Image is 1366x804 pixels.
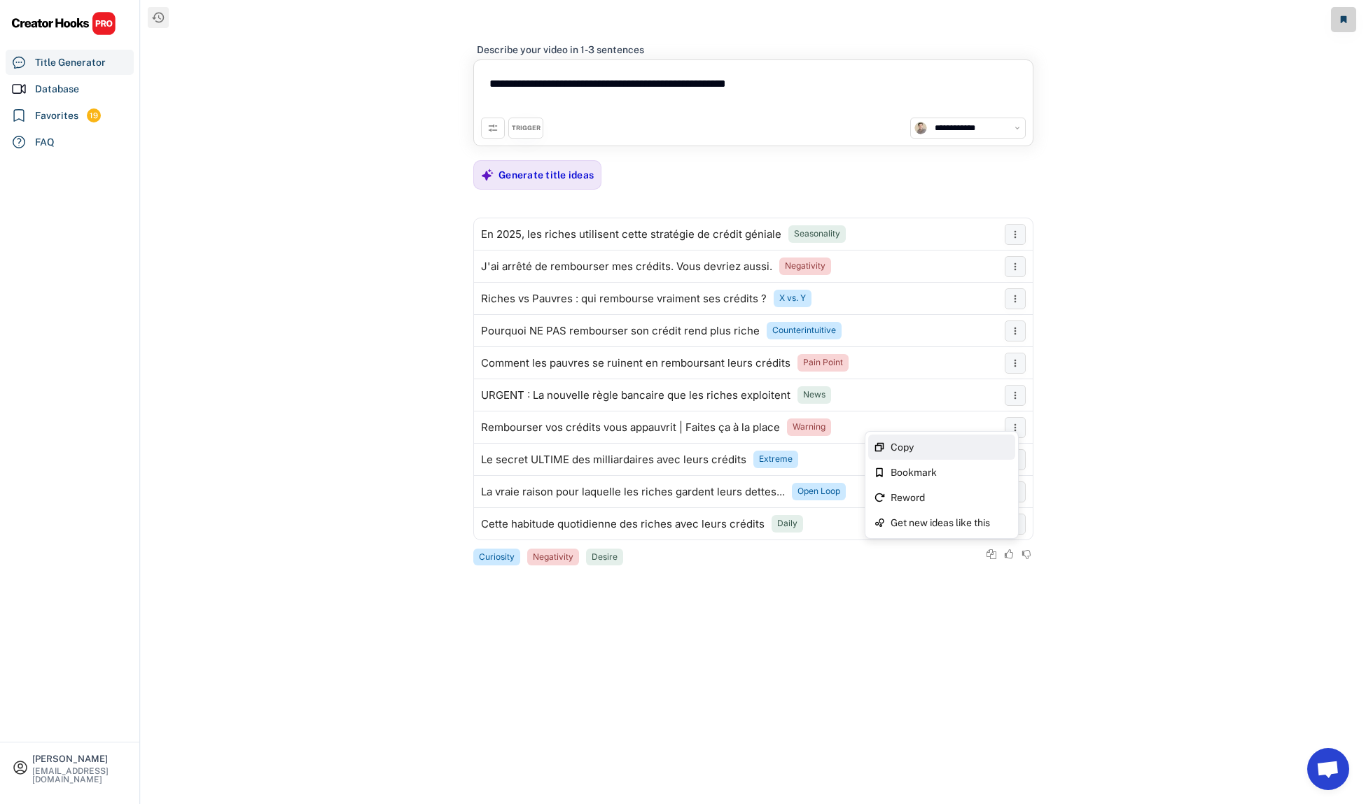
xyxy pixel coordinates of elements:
div: Daily [777,518,797,530]
div: Pain Point [803,357,843,369]
div: [PERSON_NAME] [32,754,127,763]
div: FAQ [35,135,55,150]
div: Negativity [533,551,573,563]
div: Copy [891,442,1010,452]
div: Bookmark [891,467,1010,477]
div: Get new ideas like this [891,518,1010,528]
div: Warning [793,421,825,433]
div: Pourquoi NE PAS rembourser son crédit rend plus riche [481,325,760,337]
div: Seasonality [794,228,840,240]
div: Negativity [785,260,825,272]
div: La vraie raison pour laquelle les riches gardent leurs dettes... [481,486,785,498]
div: Le secret ULTIME des milliardaires avec leurs crédits [481,454,746,465]
div: [EMAIL_ADDRESS][DOMAIN_NAME] [32,767,127,784]
div: En 2025, les riches utilisent cette stratégie de crédit géniale [481,229,781,240]
img: channels4_profile.jpg [914,122,927,134]
div: Favorites [35,108,78,123]
div: URGENT : La nouvelle règle bancaire que les riches exploitent [481,390,790,401]
a: Ouvrir le chat [1307,748,1349,790]
div: Describe your video in 1-3 sentences [477,43,644,56]
div: Curiosity [479,551,515,563]
div: 19 [87,110,101,122]
div: Open Loop [797,486,840,498]
div: Extreme [759,453,793,465]
div: Database [35,82,79,97]
img: CHPRO%20Logo.svg [11,11,116,36]
div: X vs. Y [779,292,806,304]
div: Title Generator [35,55,106,70]
div: J'ai arrêté de rembourser mes crédits. Vous devriez aussi. [481,261,772,272]
div: Reword [891,493,1010,502]
div: News [803,389,825,401]
div: Comment les pauvres se ruinent en remboursant leurs crédits [481,358,790,369]
div: Generate title ideas [499,169,594,181]
div: Riches vs Pauvres : qui rembourse vraiment ses crédits ? [481,293,767,304]
div: Counterintuitive [772,325,836,337]
div: Desire [592,551,618,563]
div: Rembourser vos crédits vous appauvrit | Faites ça à la place [481,422,780,433]
div: Cette habitude quotidienne des riches avec leurs crédits [481,519,765,530]
div: TRIGGER [512,124,541,133]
